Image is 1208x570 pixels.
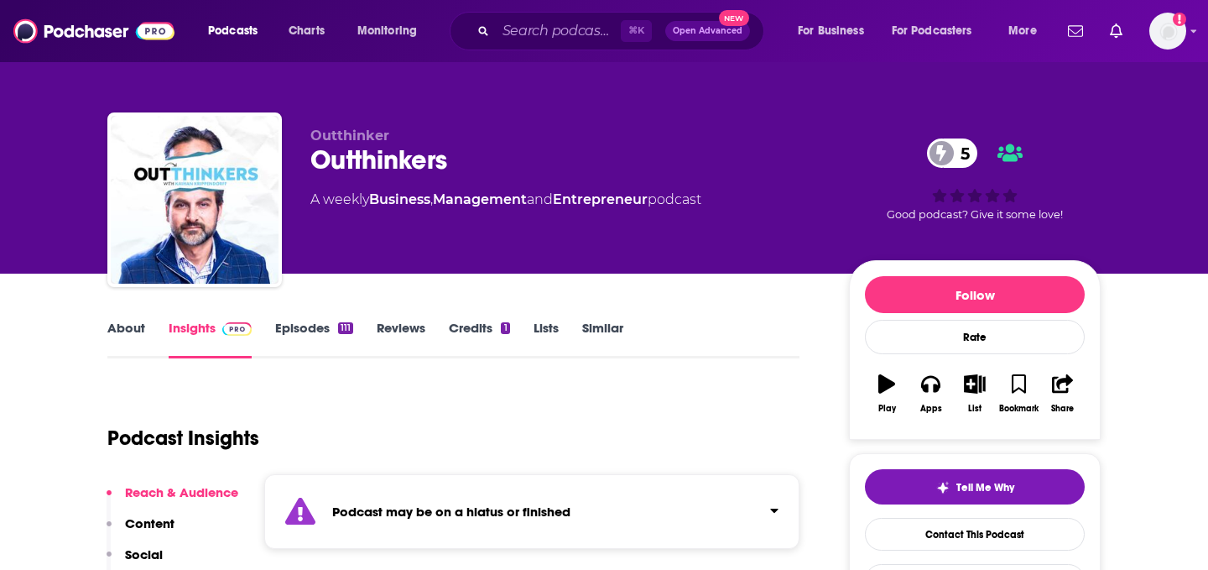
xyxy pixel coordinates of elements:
[275,320,353,358] a: Episodes111
[278,18,335,44] a: Charts
[501,322,509,334] div: 1
[107,320,145,358] a: About
[125,546,163,562] p: Social
[878,404,896,414] div: Play
[310,190,701,210] div: A weekly podcast
[927,139,978,168] a: 5
[1008,19,1037,43] span: More
[798,19,864,43] span: For Business
[107,426,259,451] h1: Podcast Insights
[357,19,417,43] span: Monitoring
[196,18,279,44] button: open menu
[892,19,972,43] span: For Podcasters
[208,19,258,43] span: Podcasts
[107,484,238,515] button: Reach & Audience
[310,128,389,144] span: Outthinker
[953,363,997,424] button: List
[222,322,252,336] img: Podchaser Pro
[369,191,430,207] a: Business
[968,404,981,414] div: List
[1149,13,1186,50] button: Show profile menu
[377,320,425,358] a: Reviews
[496,18,621,44] input: Search podcasts, credits, & more...
[999,404,1039,414] div: Bookmark
[865,469,1085,505] button: tell me why sparkleTell Me Why
[920,404,942,414] div: Apps
[1041,363,1085,424] button: Share
[936,481,950,494] img: tell me why sparkle
[433,191,527,207] a: Management
[527,191,553,207] span: and
[621,20,652,42] span: ⌘ K
[997,363,1040,424] button: Bookmark
[553,191,648,207] a: Entrepreneur
[107,515,174,546] button: Content
[865,363,909,424] button: Play
[1149,13,1186,50] img: User Profile
[1103,17,1129,45] a: Show notifications dropdown
[125,515,174,531] p: Content
[466,12,780,50] div: Search podcasts, credits, & more...
[881,18,997,44] button: open menu
[719,10,749,26] span: New
[909,363,952,424] button: Apps
[264,474,799,549] section: Click to expand status details
[865,518,1085,551] a: Contact This Podcast
[673,27,742,35] span: Open Advanced
[665,21,750,41] button: Open AdvancedNew
[449,320,509,358] a: Credits1
[430,191,433,207] span: ,
[865,276,1085,313] button: Follow
[997,18,1058,44] button: open menu
[332,504,570,520] strong: Podcast may be on a hiatus or finished
[956,481,1014,494] span: Tell Me Why
[289,19,325,43] span: Charts
[13,15,174,47] img: Podchaser - Follow, Share and Rate Podcasts
[346,18,439,44] button: open menu
[125,484,238,500] p: Reach & Audience
[865,320,1085,354] div: Rate
[1051,404,1074,414] div: Share
[1149,13,1186,50] span: Logged in as megcassidy
[582,320,623,358] a: Similar
[169,320,252,358] a: InsightsPodchaser Pro
[338,322,353,334] div: 111
[111,116,279,284] img: Outthinkers
[887,208,1063,221] span: Good podcast? Give it some love!
[534,320,559,358] a: Lists
[944,139,978,168] span: 5
[1173,13,1186,26] svg: Add a profile image
[786,18,885,44] button: open menu
[1061,17,1090,45] a: Show notifications dropdown
[849,128,1101,232] div: 5Good podcast? Give it some love!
